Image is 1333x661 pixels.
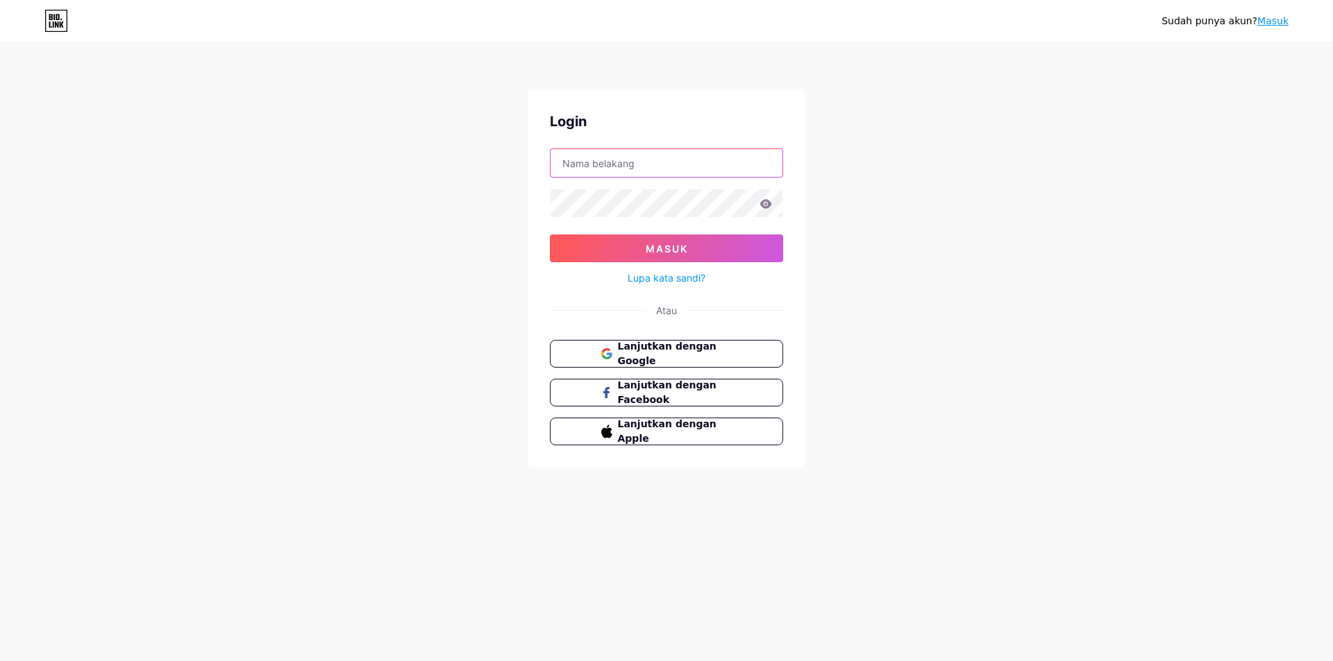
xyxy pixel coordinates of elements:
button: Lanjutkan dengan Apple [550,418,783,445]
font: Lanjutkan dengan Google [618,341,716,366]
button: Lanjutkan dengan Facebook [550,379,783,406]
font: Login [550,113,587,130]
font: Masuk [646,243,688,255]
input: Nama belakang [551,149,782,177]
font: Atau [656,304,677,316]
font: Lupa kata sandi? [628,272,705,284]
button: Masuk [550,234,783,262]
a: Masuk [1257,15,1289,26]
font: Sudah punya akun? [1162,15,1257,26]
button: Lanjutkan dengan Google [550,340,783,368]
font: Lanjutkan dengan Apple [618,418,716,444]
font: Lanjutkan dengan Facebook [618,379,716,405]
a: Lupa kata sandi? [628,271,705,285]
